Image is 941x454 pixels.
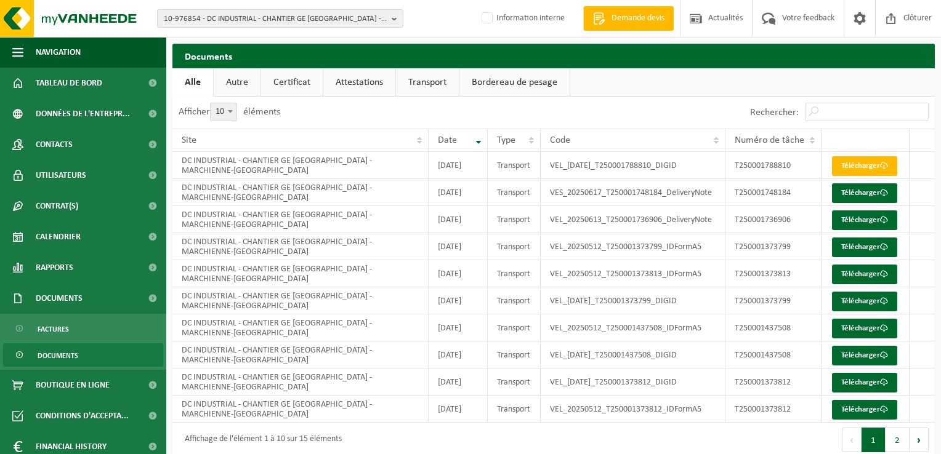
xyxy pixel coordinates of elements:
td: [DATE] [429,206,488,233]
a: Télécharger [832,292,897,311]
span: Calendrier [36,221,81,252]
a: Documents [3,343,163,367]
td: DC INDUSTRIAL - CHANTIER GE [GEOGRAPHIC_DATA] - MARCHIENNE-[GEOGRAPHIC_DATA] [172,314,429,341]
span: Données de l'entrepr... [36,98,130,129]
div: Affichage de l'élément 1 à 10 sur 15 éléments [179,429,342,451]
td: Transport [488,179,541,206]
h2: Documents [172,44,935,68]
span: Code [550,135,570,145]
td: Transport [488,287,541,314]
a: Télécharger [832,400,897,420]
a: Alle [172,68,213,97]
a: Télécharger [832,183,897,203]
a: Bordereau de pesage [459,68,570,97]
td: [DATE] [429,260,488,287]
td: T250001373813 [725,260,822,287]
a: Factures [3,317,163,340]
td: VEL_20250512_T250001373813_IDFormA5 [541,260,725,287]
label: Rechercher: [750,108,799,117]
span: Contacts [36,129,73,160]
td: T250001373799 [725,287,822,314]
span: 10 [211,103,236,121]
td: Transport [488,341,541,368]
td: VEL_20250512_T250001373812_IDFormA5 [541,396,725,423]
span: 10-976854 - DC INDUSTRIAL - CHANTIER GE [GEOGRAPHIC_DATA] - [GEOGRAPHIC_DATA] [164,10,387,28]
span: Factures [38,317,69,341]
td: [DATE] [429,314,488,341]
a: Télécharger [832,237,897,257]
span: Site [182,135,196,145]
button: 1 [862,428,886,452]
td: Transport [488,314,541,341]
a: Autre [214,68,260,97]
a: Télécharger [832,319,897,338]
span: Documents [38,344,78,367]
a: Télécharger [832,156,897,176]
span: 10 [210,103,237,121]
a: Transport [396,68,459,97]
span: Boutique en ligne [36,370,110,400]
button: Next [910,428,929,452]
a: Certificat [261,68,323,97]
td: Transport [488,260,541,287]
td: [DATE] [429,287,488,314]
td: T250001788810 [725,152,822,179]
td: Transport [488,152,541,179]
td: [DATE] [429,179,488,206]
a: Demande devis [583,6,674,31]
td: [DATE] [429,152,488,179]
td: VEL_20250613_T250001736906_DeliveryNote [541,206,725,233]
button: Previous [842,428,862,452]
td: VEL_[DATE]_T250001788810_DIGID [541,152,725,179]
span: Tableau de bord [36,68,102,98]
td: VEL_20250512_T250001437508_IDFormA5 [541,314,725,341]
label: Afficher éléments [179,107,280,117]
td: T250001373812 [725,396,822,423]
td: [DATE] [429,233,488,260]
td: VEL_20250512_T250001373799_IDFormA5 [541,233,725,260]
td: DC INDUSTRIAL - CHANTIER GE [GEOGRAPHIC_DATA] - MARCHIENNE-[GEOGRAPHIC_DATA] [172,341,429,368]
a: Télécharger [832,265,897,284]
td: [DATE] [429,341,488,368]
button: 10-976854 - DC INDUSTRIAL - CHANTIER GE [GEOGRAPHIC_DATA] - [GEOGRAPHIC_DATA] [157,9,403,28]
a: Télécharger [832,373,897,392]
td: Transport [488,368,541,396]
td: T250001437508 [725,341,822,368]
td: VEL_[DATE]_T250001437508_DIGID [541,341,725,368]
label: Information interne [479,9,565,28]
td: [DATE] [429,396,488,423]
a: Attestations [323,68,395,97]
span: Contrat(s) [36,191,78,221]
span: Rapports [36,252,73,283]
span: Navigation [36,37,81,68]
td: T250001437508 [725,314,822,341]
span: Conditions d'accepta... [36,400,129,431]
td: DC INDUSTRIAL - CHANTIER GE [GEOGRAPHIC_DATA] - MARCHIENNE-[GEOGRAPHIC_DATA] [172,368,429,396]
td: DC INDUSTRIAL - CHANTIER GE [GEOGRAPHIC_DATA] - MARCHIENNE-[GEOGRAPHIC_DATA] [172,179,429,206]
td: T250001373799 [725,233,822,260]
span: Type [497,135,515,145]
td: DC INDUSTRIAL - CHANTIER GE [GEOGRAPHIC_DATA] - MARCHIENNE-[GEOGRAPHIC_DATA] [172,287,429,314]
td: T250001748184 [725,179,822,206]
span: Demande devis [608,12,668,25]
td: Transport [488,396,541,423]
td: T250001373812 [725,368,822,396]
a: Télécharger [832,210,897,230]
td: [DATE] [429,368,488,396]
td: VEL_[DATE]_T250001373799_DIGID [541,287,725,314]
span: Utilisateurs [36,160,86,191]
td: T250001736906 [725,206,822,233]
a: Télécharger [832,346,897,365]
span: Date [438,135,457,145]
td: DC INDUSTRIAL - CHANTIER GE [GEOGRAPHIC_DATA] - MARCHIENNE-[GEOGRAPHIC_DATA] [172,206,429,233]
td: Transport [488,206,541,233]
td: DC INDUSTRIAL - CHANTIER GE [GEOGRAPHIC_DATA] - MARCHIENNE-[GEOGRAPHIC_DATA] [172,233,429,260]
td: DC INDUSTRIAL - CHANTIER GE [GEOGRAPHIC_DATA] - MARCHIENNE-[GEOGRAPHIC_DATA] [172,152,429,179]
td: DC INDUSTRIAL - CHANTIER GE [GEOGRAPHIC_DATA] - MARCHIENNE-[GEOGRAPHIC_DATA] [172,260,429,287]
span: Documents [36,283,83,314]
td: VEL_[DATE]_T250001373812_DIGID [541,368,725,396]
td: VES_20250617_T250001748184_DeliveryNote [541,179,725,206]
button: 2 [886,428,910,452]
span: Numéro de tâche [735,135,804,145]
td: DC INDUSTRIAL - CHANTIER GE [GEOGRAPHIC_DATA] - MARCHIENNE-[GEOGRAPHIC_DATA] [172,396,429,423]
